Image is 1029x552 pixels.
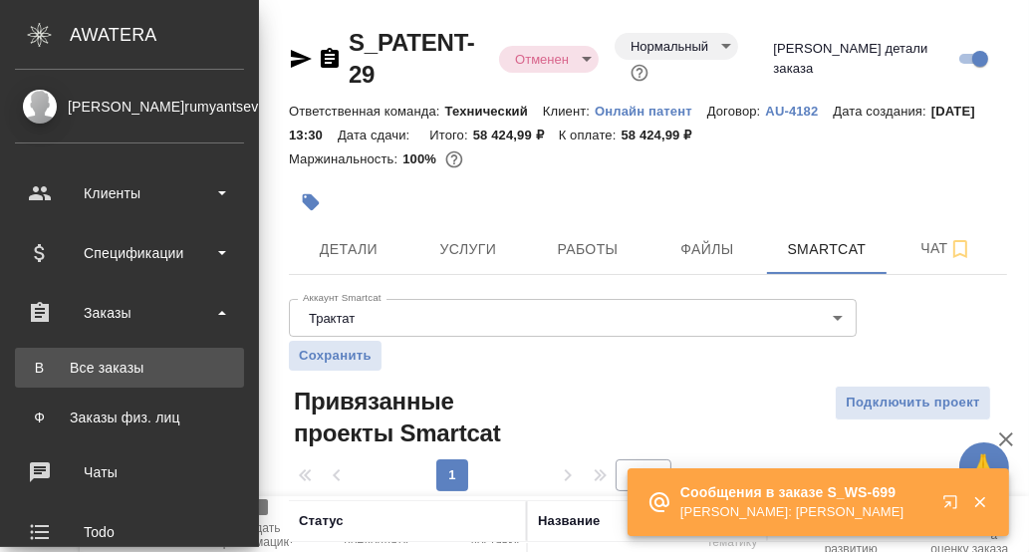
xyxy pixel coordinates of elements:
span: Привязанные проекты Smartcat [289,386,528,449]
div: Клиенты [15,178,244,208]
button: Скопировать ссылку для ЯМессенджера [289,47,313,71]
button: Отменен [509,51,575,68]
a: S_PATENT-29 [349,29,475,88]
span: Файлы [659,237,755,262]
div: Отменен [615,33,738,60]
p: Ответственная команда: [289,104,445,119]
div: Заказы физ. лиц [25,408,234,427]
button: Подключить проект [835,386,991,420]
div: AWATERA [70,15,259,55]
p: Сообщения в заказе S_WS-699 [680,482,929,502]
button: Трактат [303,310,361,327]
div: Спецификации [15,238,244,268]
button: 0.00 RUB; [441,146,467,172]
button: Доп статусы указывают на важность/срочность заказа [627,60,652,86]
a: Онлайн патент [595,102,707,119]
p: 100% [402,151,441,166]
p: 58 424,99 ₽ [473,128,559,142]
button: Нормальный [625,38,714,55]
p: AU-4182 [766,104,834,119]
svg: Подписаться [948,237,972,261]
span: Сохранить [299,346,372,366]
div: Название [538,511,600,531]
span: из 1 страниц [683,462,767,491]
p: Итого: [429,128,472,142]
div: Todo [15,517,244,547]
span: Детали [301,237,396,262]
p: Клиент: [543,104,595,119]
span: [PERSON_NAME] детали заказа [773,39,952,79]
p: Договор: [707,104,766,119]
p: 58 424,99 ₽ [622,128,707,142]
a: Чаты [5,447,254,497]
a: ВВсе заказы [15,348,244,388]
button: Скопировать ссылку [318,47,342,71]
div: Трактат [289,299,857,337]
span: 🙏 [967,446,1001,488]
p: Маржинальность: [289,151,402,166]
a: ФЗаказы физ. лиц [15,398,244,437]
div: Все заказы [25,358,234,378]
div: Заказы [15,298,244,328]
button: 🙏 [959,442,1009,492]
span: Услуги [420,237,516,262]
p: [PERSON_NAME]: [PERSON_NAME] [680,502,929,522]
button: Создать счет на предоплату [317,496,435,552]
button: Заявка на доставку [435,496,554,552]
span: Smartcat [779,237,875,262]
button: Добавить Todo [555,496,673,552]
button: Закрыть [959,493,1000,511]
p: Технический [445,104,543,119]
p: Дата сдачи: [338,128,414,142]
p: Дата создания: [834,104,931,119]
p: К оплате: [559,128,622,142]
div: [PERSON_NAME]rumyantseva [15,96,244,118]
span: Подключить проект [846,392,980,414]
div: Чаты [15,457,244,487]
a: AU-4182 [766,102,834,119]
div: Отменен [499,46,599,73]
button: Сохранить [289,341,382,371]
button: Открыть в новой вкладке [930,482,978,530]
button: Добавить тэг [289,180,333,224]
div: Статус [299,511,344,531]
p: Онлайн патент [595,104,707,119]
span: Чат [899,236,994,261]
span: Работы [540,237,636,262]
